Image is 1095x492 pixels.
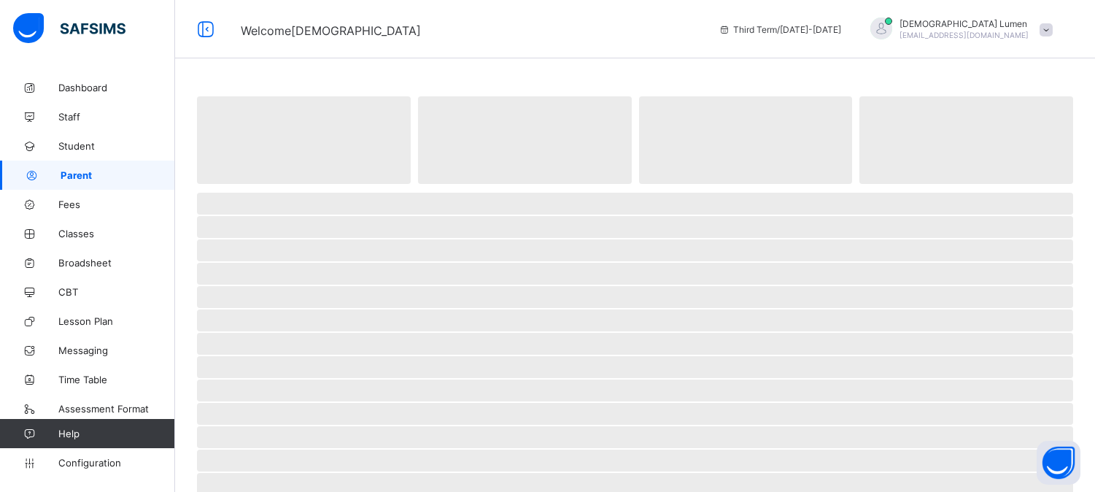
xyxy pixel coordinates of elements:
span: ‌ [639,96,853,184]
span: ‌ [197,96,411,184]
span: Classes [58,228,175,239]
span: Parent [61,169,175,181]
span: session/term information [719,24,841,35]
span: ‌ [197,193,1073,215]
span: Messaging [58,345,175,356]
span: Welcome [DEMOGRAPHIC_DATA] [241,23,421,38]
span: Broadsheet [58,257,175,269]
span: Staff [58,111,175,123]
span: Help [58,428,174,439]
span: Fees [58,199,175,210]
span: ‌ [197,333,1073,355]
span: ‌ [197,426,1073,448]
span: CBT [58,286,175,298]
span: [DEMOGRAPHIC_DATA] Lumen [899,18,1029,29]
span: ‌ [197,450,1073,472]
span: Configuration [58,457,174,469]
span: ‌ [197,216,1073,238]
span: [EMAIL_ADDRESS][DOMAIN_NAME] [899,31,1029,39]
span: ‌ [859,96,1073,184]
span: Dashboard [58,82,175,93]
img: safsims [13,13,125,44]
span: Assessment Format [58,403,175,415]
span: Student [58,140,175,152]
div: SanctusLumen [856,18,1060,42]
span: ‌ [197,356,1073,378]
span: ‌ [197,380,1073,401]
span: Time Table [58,374,175,385]
span: ‌ [197,239,1073,261]
span: ‌ [197,310,1073,331]
span: ‌ [197,286,1073,308]
span: Lesson Plan [58,315,175,327]
span: ‌ [197,403,1073,425]
span: ‌ [418,96,632,184]
span: ‌ [197,263,1073,285]
button: Open asap [1037,441,1080,485]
